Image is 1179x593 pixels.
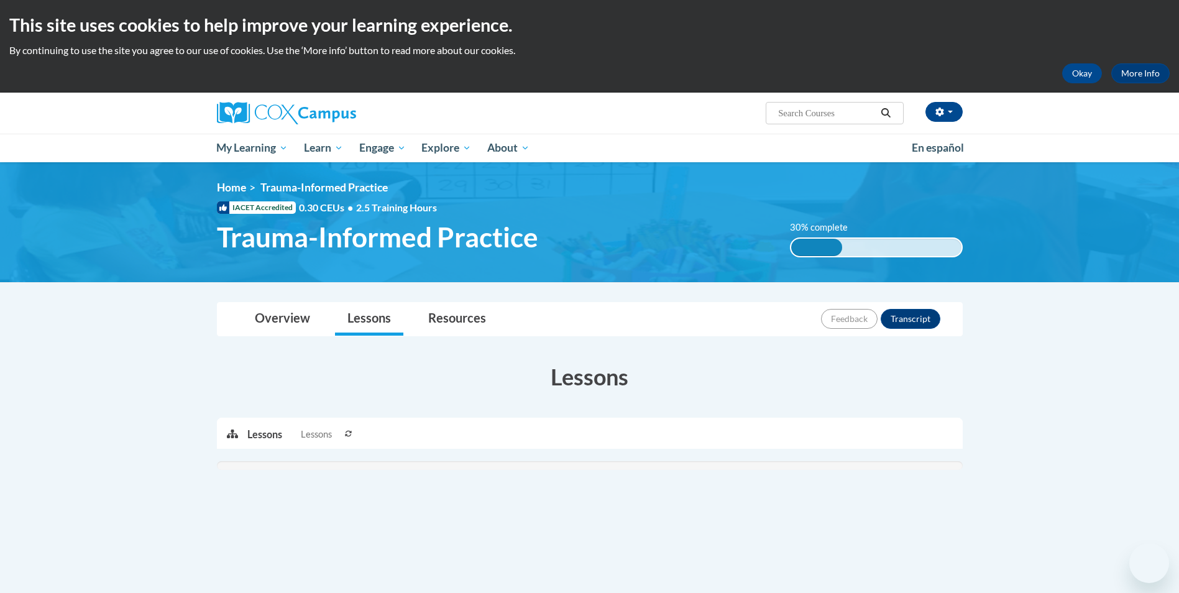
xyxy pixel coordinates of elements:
[413,134,479,162] a: Explore
[247,428,282,441] p: Lessons
[242,303,323,336] a: Overview
[912,141,964,154] span: En español
[479,134,538,162] a: About
[217,201,296,214] span: IACET Accredited
[876,106,895,121] button: Search
[904,135,972,161] a: En español
[217,221,538,254] span: Trauma-Informed Practice
[216,140,288,155] span: My Learning
[9,44,1170,57] p: By continuing to use the site you agree to our use of cookies. Use the ‘More info’ button to read...
[299,201,356,214] span: 0.30 CEUs
[301,428,332,441] span: Lessons
[821,309,878,329] button: Feedback
[416,303,498,336] a: Resources
[217,102,356,124] img: Cox Campus
[209,134,296,162] a: My Learning
[351,134,414,162] a: Engage
[791,239,842,256] div: 30% complete
[296,134,351,162] a: Learn
[9,12,1170,37] h2: This site uses cookies to help improve your learning experience.
[356,201,437,213] span: 2.5 Training Hours
[347,201,353,213] span: •
[487,140,530,155] span: About
[260,181,388,194] span: Trauma-Informed Practice
[335,303,403,336] a: Lessons
[198,134,981,162] div: Main menu
[1062,63,1102,83] button: Okay
[1111,63,1170,83] a: More Info
[1129,543,1169,583] iframe: Button to launch messaging window
[790,221,861,234] label: 30% complete
[359,140,406,155] span: Engage
[777,106,876,121] input: Search Courses
[421,140,471,155] span: Explore
[217,181,246,194] a: Home
[217,102,453,124] a: Cox Campus
[925,102,963,122] button: Account Settings
[881,309,940,329] button: Transcript
[217,361,963,392] h3: Lessons
[304,140,343,155] span: Learn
